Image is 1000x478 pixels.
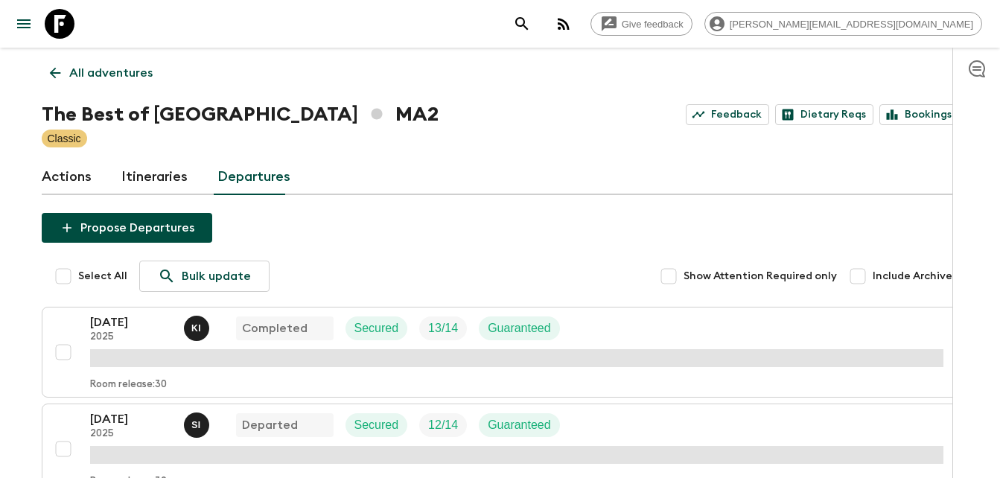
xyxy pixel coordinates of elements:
[9,9,39,39] button: menu
[139,261,270,292] a: Bulk update
[90,410,172,428] p: [DATE]
[42,307,959,398] button: [DATE]2025Khaled IngriouiCompletedSecuredTrip FillGuaranteedRoom release:30
[42,100,439,130] h1: The Best of [GEOGRAPHIC_DATA] MA2
[42,58,161,88] a: All adventures
[48,131,81,146] p: Classic
[419,316,467,340] div: Trip Fill
[488,416,551,434] p: Guaranteed
[722,19,981,30] span: [PERSON_NAME][EMAIL_ADDRESS][DOMAIN_NAME]
[184,417,212,429] span: Said Isouktan
[428,416,458,434] p: 12 / 14
[217,159,290,195] a: Departures
[507,9,537,39] button: search adventures
[182,267,251,285] p: Bulk update
[90,379,167,391] p: Room release: 30
[704,12,982,36] div: [PERSON_NAME][EMAIL_ADDRESS][DOMAIN_NAME]
[419,413,467,437] div: Trip Fill
[78,269,127,284] span: Select All
[121,159,188,195] a: Itineraries
[42,159,92,195] a: Actions
[242,416,298,434] p: Departed
[488,319,551,337] p: Guaranteed
[873,269,959,284] span: Include Archived
[354,416,399,434] p: Secured
[428,319,458,337] p: 13 / 14
[345,316,408,340] div: Secured
[684,269,837,284] span: Show Attention Required only
[90,428,172,440] p: 2025
[69,64,153,82] p: All adventures
[590,12,692,36] a: Give feedback
[614,19,692,30] span: Give feedback
[354,319,399,337] p: Secured
[879,104,959,125] a: Bookings
[775,104,873,125] a: Dietary Reqs
[42,213,212,243] button: Propose Departures
[90,331,172,343] p: 2025
[90,313,172,331] p: [DATE]
[184,320,212,332] span: Khaled Ingrioui
[345,413,408,437] div: Secured
[242,319,308,337] p: Completed
[686,104,769,125] a: Feedback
